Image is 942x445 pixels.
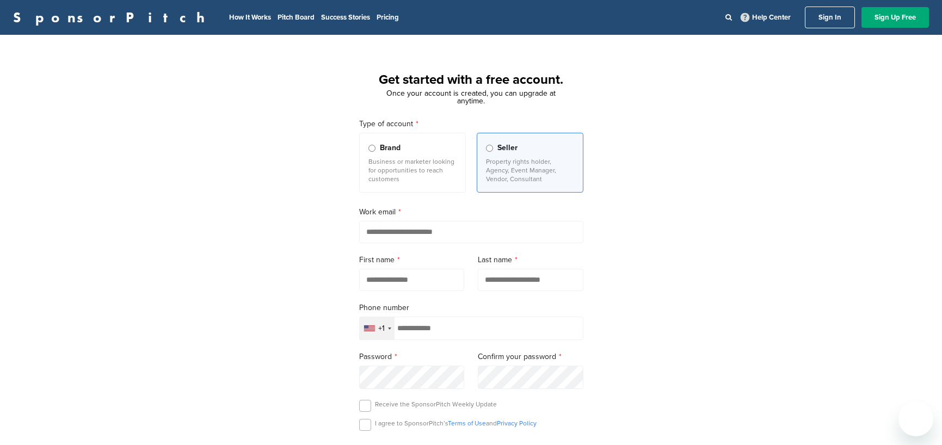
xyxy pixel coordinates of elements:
a: Sign Up Free [861,7,929,28]
label: First name [359,254,465,266]
input: Seller Property rights holder, Agency, Event Manager, Vendor, Consultant [486,145,493,152]
a: Pricing [377,13,399,22]
a: How It Works [229,13,271,22]
a: Privacy Policy [497,419,537,427]
label: Type of account [359,118,583,130]
input: Brand Business or marketer looking for opportunities to reach customers [368,145,375,152]
span: Once your account is created, you can upgrade at anytime. [386,89,556,106]
a: Sign In [805,7,855,28]
iframe: Button to launch messaging window [898,401,933,436]
p: Business or marketer looking for opportunities to reach customers [368,157,457,183]
a: Terms of Use [448,419,486,427]
label: Last name [478,254,583,266]
div: Selected country [360,317,395,339]
p: Property rights holder, Agency, Event Manager, Vendor, Consultant [486,157,574,183]
p: Receive the SponsorPitch Weekly Update [375,400,497,409]
label: Confirm your password [478,351,583,363]
span: Seller [497,142,518,154]
a: Success Stories [321,13,370,22]
a: Pitch Board [278,13,315,22]
label: Work email [359,206,583,218]
p: I agree to SponsorPitch’s and [375,419,537,428]
span: Brand [380,142,401,154]
label: Password [359,351,465,363]
a: Help Center [738,11,793,24]
div: +1 [378,325,385,332]
label: Phone number [359,302,583,314]
a: SponsorPitch [13,10,212,24]
h1: Get started with a free account. [346,70,596,90]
